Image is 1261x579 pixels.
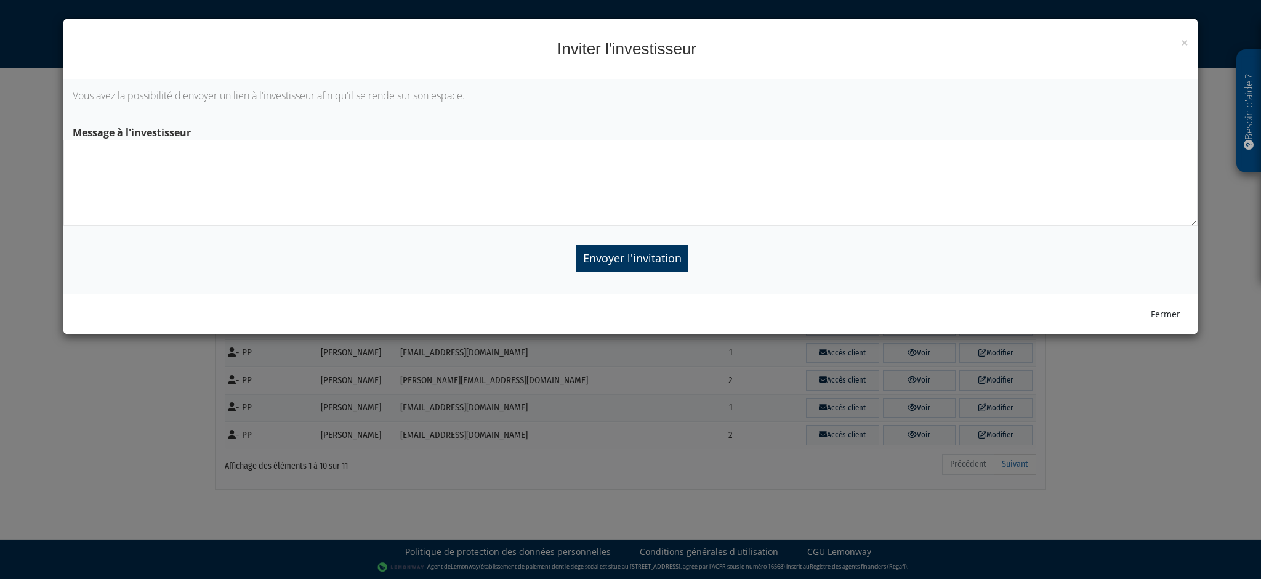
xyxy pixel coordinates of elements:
p: Besoin d'aide ? [1242,56,1256,167]
h4: Inviter l'investisseur [73,38,1188,60]
button: Fermer [1143,304,1188,325]
p: Vous avez la possibilité d'envoyer un lien à l'investisseur afin qu'il se rende sur son espace. [73,89,1188,103]
span: × [1181,34,1188,51]
label: Message à l'investisseur [63,121,1197,140]
input: Envoyer l'invitation [576,245,688,272]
